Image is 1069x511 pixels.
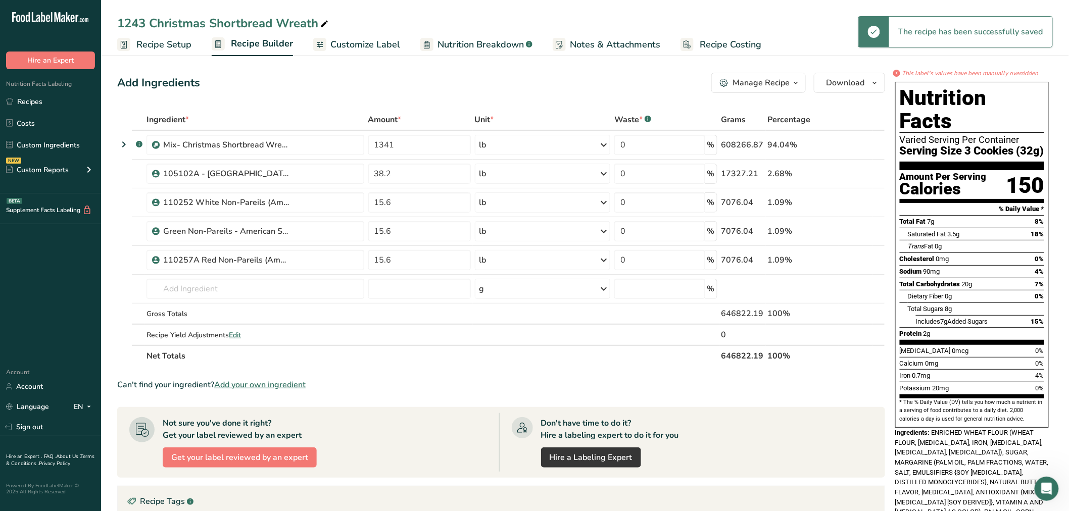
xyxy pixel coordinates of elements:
[900,280,960,288] span: Total Carbohydrates
[212,32,293,57] a: Recipe Builder
[768,225,837,237] div: 1.09%
[7,198,22,204] div: BETA
[768,114,811,126] span: Percentage
[171,451,308,464] span: Get your label reviewed by an expert
[479,139,487,151] div: lb
[147,279,364,299] input: Add Ingredient
[117,14,330,32] div: 1243 Christmas Shortbread Wreath
[768,254,837,266] div: 1.09%
[6,453,42,460] a: Hire an Expert .
[889,17,1052,47] div: The recipe has been successfully saved
[147,309,364,319] div: Gross Totals
[936,255,949,263] span: 0mg
[962,280,973,288] span: 20g
[479,283,484,295] div: g
[908,292,944,300] span: Dietary Fiber
[766,345,839,366] th: 100%
[924,330,931,337] span: 2g
[1036,384,1044,392] span: 0%
[900,398,1044,423] section: * The % Daily Value (DV) tells you how much a nutrient in a serving of food contributes to a dail...
[147,330,364,340] div: Recipe Yield Adjustments
[721,225,764,237] div: 7076.04
[214,379,306,391] span: Add your own ingredient
[6,158,21,164] div: NEW
[313,33,400,56] a: Customize Label
[924,268,940,275] span: 90mg
[1036,347,1044,354] span: 0%
[952,347,969,354] span: 0mcg
[144,345,719,366] th: Net Totals
[479,225,487,237] div: lb
[152,141,160,149] img: Sub Recipe
[1035,280,1044,288] span: 7%
[908,242,934,250] span: Fat
[163,168,289,180] div: 105102A - [GEOGRAPHIC_DATA] 2 White Wafers
[1006,172,1044,199] div: 150
[721,114,746,126] span: Grams
[553,33,660,56] a: Notes & Attachments
[479,196,487,209] div: lb
[908,305,944,313] span: Total Sugars
[229,330,241,340] span: Edit
[900,135,1044,145] div: Varied Serving Per Container
[231,37,293,50] span: Recipe Builder
[721,308,764,320] div: 646822.19
[700,38,761,52] span: Recipe Costing
[945,292,952,300] span: 0g
[948,230,960,238] span: 3.5g
[900,372,911,379] span: Iron
[900,268,922,275] span: Sodium
[541,447,641,468] a: Hire a Labeling Expert
[721,196,764,209] div: 7076.04
[965,145,1044,158] span: 3 Cookies (32g)
[933,384,949,392] span: 20mg
[941,318,948,325] span: 7g
[721,329,764,341] div: 0
[926,360,939,367] span: 0mg
[74,401,95,413] div: EN
[900,360,924,367] span: Calcium
[900,347,951,354] span: [MEDICAL_DATA]
[163,225,289,237] div: Green Non-Pareils - American Sprinkle Co.
[1036,372,1044,379] span: 4%
[56,453,80,460] a: About Us .
[420,33,532,56] a: Nutrition Breakdown
[541,417,679,441] div: Don't have time to do it? Hire a labeling expert to do it for you
[117,75,200,91] div: Add Ingredients
[768,196,837,209] div: 1.09%
[900,145,962,158] span: Serving Size
[900,203,1044,215] section: % Daily Value *
[902,69,1039,78] i: This label's values have been manually overridden
[900,86,1044,133] h1: Nutrition Facts
[721,139,764,151] div: 608266.87
[163,139,289,151] div: Mix- Christmas Shortbread Wreath
[935,242,942,250] span: 0g
[928,218,935,225] span: 7g
[908,242,925,250] i: Trans
[117,379,885,391] div: Can't find your ingredient?
[912,372,931,379] span: 0.7mg
[768,168,837,180] div: 2.68%
[1035,477,1059,501] iframe: Intercom live chat
[900,255,935,263] span: Cholesterol
[1035,218,1044,225] span: 8%
[900,172,987,182] div: Amount Per Serving
[900,218,926,225] span: Total Fat
[368,114,402,126] span: Amount
[6,453,94,467] a: Terms & Conditions .
[768,139,837,151] div: 94.04%
[163,196,289,209] div: 110252 White Non-Pareils (American Sprinkle)
[900,330,922,337] span: Protein
[719,345,766,366] th: 646822.19
[6,483,95,495] div: Powered By FoodLabelMaker © 2025 All Rights Reserved
[479,254,487,266] div: lb
[6,165,69,175] div: Custom Reports
[895,429,930,436] span: Ingredients:
[814,73,885,93] button: Download
[916,318,988,325] span: Includes Added Sugars
[1036,360,1044,367] span: 0%
[1031,230,1044,238] span: 18%
[163,447,317,468] button: Get your label reviewed by an expert
[721,168,764,180] div: 17327.21
[147,114,189,126] span: Ingredient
